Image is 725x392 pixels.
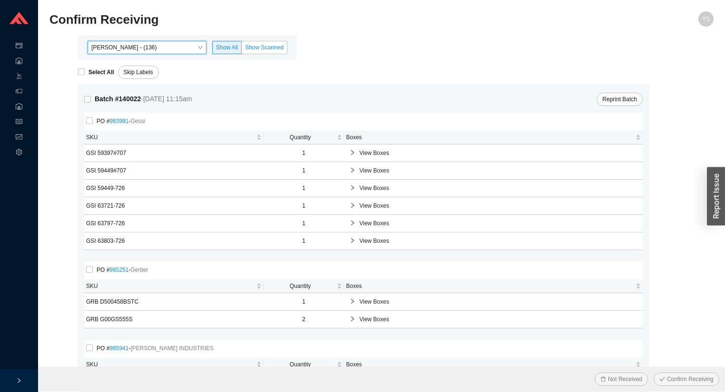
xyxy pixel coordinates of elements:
[84,144,264,162] td: GSI 59397#707
[95,95,141,103] strong: Batch # 140022
[265,133,335,142] span: Quantity
[130,267,148,273] span: Gerber
[264,279,344,293] th: Quantity sortable
[16,115,22,130] span: read
[16,39,22,54] span: credit-card
[602,95,637,104] span: Reprint Batch
[346,311,641,328] div: View Boxes
[265,360,335,369] span: Quantity
[118,66,159,79] button: Skip Labels
[264,131,344,144] th: Quantity sortable
[264,197,344,215] td: 1
[344,279,643,293] th: Boxes sortable
[93,344,217,353] span: PO # -
[346,162,641,179] div: View Boxes
[86,360,255,369] span: SKU
[264,232,344,250] td: 1
[86,281,255,291] span: SKU
[141,95,192,103] span: - [DATE] 11:15am
[130,345,214,352] span: [PERSON_NAME] INDUSTRIES
[264,162,344,180] td: 1
[264,180,344,197] td: 1
[359,166,637,175] span: View Boxes
[346,293,641,310] div: View Boxes
[346,281,634,291] span: Boxes
[359,148,637,158] span: View Boxes
[265,281,335,291] span: Quantity
[344,358,643,372] th: Boxes sortable
[84,232,264,250] td: GSI 63803-726
[93,265,152,275] span: PO # -
[359,219,637,228] span: View Boxes
[350,298,355,304] span: right
[350,220,355,226] span: right
[16,145,22,161] span: setting
[84,215,264,232] td: GSI 63797-726
[109,118,128,124] a: 983991
[84,311,264,328] td: GRB G00GS555S
[346,360,634,369] span: Boxes
[359,315,637,324] span: View Boxes
[264,144,344,162] td: 1
[346,197,641,214] div: View Boxes
[245,44,284,51] span: Show Scanned
[84,358,264,372] th: SKU sortable
[346,133,634,142] span: Boxes
[654,373,719,386] button: checkConfirm Receiving
[16,378,22,383] span: right
[264,311,344,328] td: 2
[84,197,264,215] td: GSI 63721-726
[84,162,264,180] td: GSI 59449#707
[350,238,355,243] span: right
[350,167,355,173] span: right
[346,180,641,197] div: View Boxes
[84,180,264,197] td: GSI 59449-726
[88,69,114,76] strong: Select All
[86,133,255,142] span: SKU
[16,130,22,145] span: fund
[346,215,641,232] div: View Boxes
[216,44,238,51] span: Show All
[359,183,637,193] span: View Boxes
[344,131,643,144] th: Boxes sortable
[109,345,128,352] a: 985941
[359,297,637,306] span: View Boxes
[49,11,548,28] h2: Confirm Receiving
[84,279,264,293] th: SKU sortable
[350,316,355,322] span: right
[124,67,153,77] span: Skip Labels
[359,236,637,246] span: View Boxes
[597,93,643,106] button: Reprint Batch
[84,131,264,144] th: SKU sortable
[350,150,355,155] span: right
[702,11,710,27] span: YS
[93,116,149,126] span: PO # -
[350,202,355,208] span: right
[91,41,203,54] span: Angel Negron - (136)
[264,358,344,372] th: Quantity sortable
[346,232,641,249] div: View Boxes
[264,215,344,232] td: 1
[130,118,145,124] span: Gessi
[350,185,355,191] span: right
[346,144,641,162] div: View Boxes
[264,293,344,311] td: 1
[84,293,264,311] td: GRB D500458BSTC
[109,267,128,273] a: 985251
[359,201,637,210] span: View Boxes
